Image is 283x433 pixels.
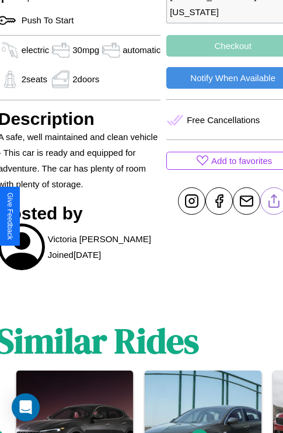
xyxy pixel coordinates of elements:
[22,71,47,87] p: 2 seats
[187,112,260,128] p: Free Cancellations
[123,42,160,58] p: automatic
[48,231,151,247] p: Victoria [PERSON_NAME]
[12,393,40,421] div: Open Intercom Messenger
[22,42,50,58] p: electric
[72,71,99,87] p: 2 doors
[16,12,74,28] p: Push To Start
[49,41,72,59] img: gas
[72,42,99,58] p: 30 mpg
[49,71,72,88] img: gas
[211,153,272,169] p: Add to favorites
[6,193,14,240] div: Give Feedback
[48,247,101,263] p: Joined [DATE]
[99,41,123,59] img: gas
